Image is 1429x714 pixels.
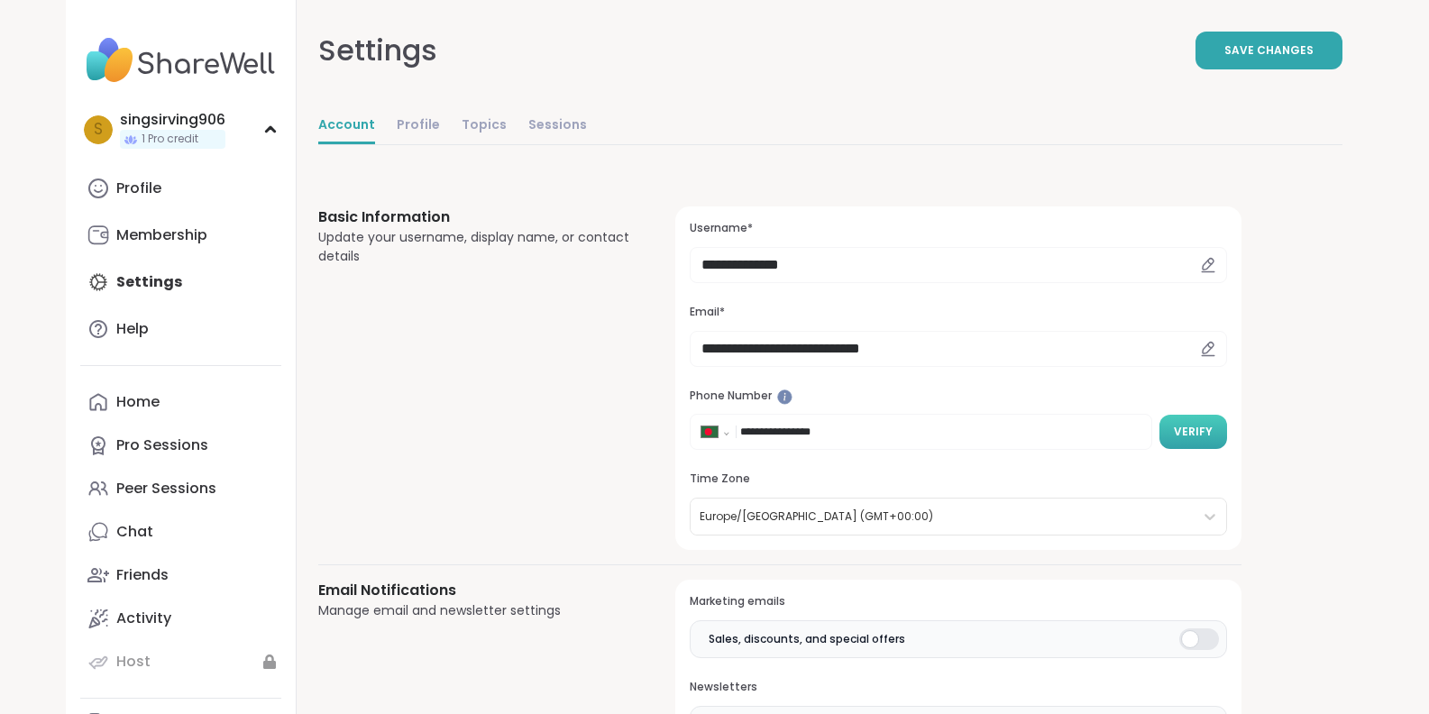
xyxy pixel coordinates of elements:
iframe: Spotlight [777,389,792,405]
a: Chat [80,510,281,554]
a: Sessions [528,108,587,144]
a: Activity [80,597,281,640]
div: Update your username, display name, or contact details [318,228,633,266]
h3: Basic Information [318,206,633,228]
div: Membership [116,225,207,245]
span: Save Changes [1224,42,1314,59]
div: Activity [116,609,171,628]
div: Pro Sessions [116,435,208,455]
img: ShareWell Nav Logo [80,29,281,92]
h3: Newsletters [690,680,1226,695]
h3: Email Notifications [318,580,633,601]
div: Friends [116,565,169,585]
div: Peer Sessions [116,479,216,499]
h3: Email* [690,305,1226,320]
a: Host [80,640,281,683]
a: Help [80,307,281,351]
span: 1 Pro credit [142,132,198,147]
span: s [94,118,103,142]
div: singsirving906 [120,110,225,130]
a: Account [318,108,375,144]
a: Topics [462,108,507,144]
a: Pro Sessions [80,424,281,467]
div: Home [116,392,160,412]
a: Friends [80,554,281,597]
button: Verify [1159,415,1227,449]
div: Help [116,319,149,339]
h3: Phone Number [690,389,1226,404]
h3: Username* [690,221,1226,236]
div: Host [116,652,151,672]
div: Settings [318,29,437,72]
span: Sales, discounts, and special offers [709,631,905,647]
span: Verify [1174,424,1213,440]
button: Save Changes [1195,32,1342,69]
div: Chat [116,522,153,542]
div: Manage email and newsletter settings [318,601,633,620]
a: Peer Sessions [80,467,281,510]
a: Home [80,380,281,424]
a: Profile [397,108,440,144]
h3: Time Zone [690,471,1226,487]
a: Membership [80,214,281,257]
h3: Marketing emails [690,594,1226,609]
a: Profile [80,167,281,210]
div: Profile [116,178,161,198]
